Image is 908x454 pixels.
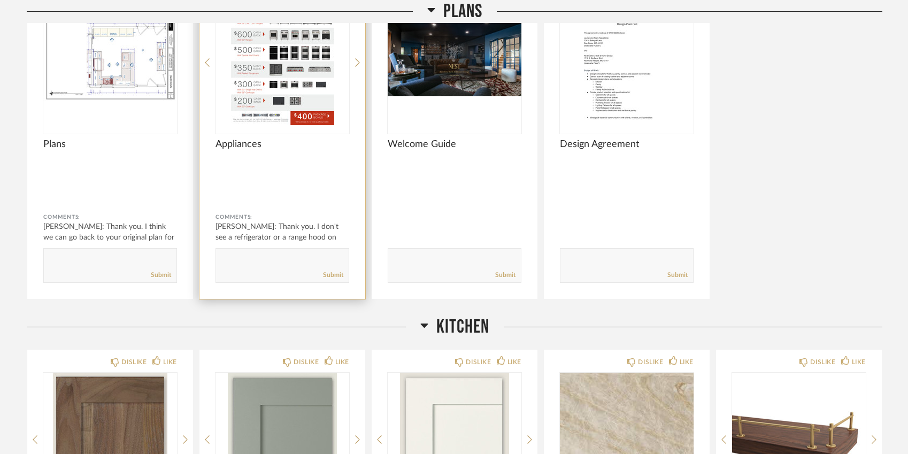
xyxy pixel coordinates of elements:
[121,357,147,367] div: DISLIKE
[43,212,177,222] div: Comments:
[216,138,349,150] span: Appliances
[216,212,349,222] div: Comments:
[680,357,694,367] div: LIKE
[216,221,349,253] div: [PERSON_NAME]: Thank you. I don't see a refrigerator or a range hood on this e...
[323,271,343,280] a: Submit
[852,357,866,367] div: LIKE
[560,138,694,150] span: Design Agreement
[436,316,489,338] span: Kitchen
[43,221,177,253] div: [PERSON_NAME]: Thank you. I think we can go back to your original plan for pl...
[638,357,663,367] div: DISLIKE
[667,271,688,280] a: Submit
[151,271,171,280] a: Submit
[294,357,319,367] div: DISLIKE
[495,271,515,280] a: Submit
[466,357,491,367] div: DISLIKE
[388,138,521,150] span: Welcome Guide
[163,357,177,367] div: LIKE
[810,357,835,367] div: DISLIKE
[43,138,177,150] span: Plans
[507,357,521,367] div: LIKE
[335,357,349,367] div: LIKE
